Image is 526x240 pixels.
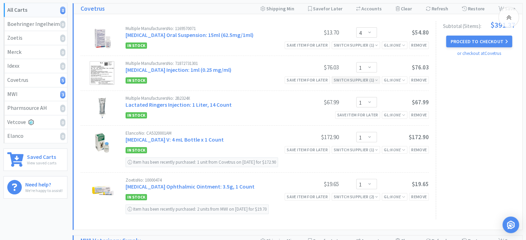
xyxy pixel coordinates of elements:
i: 0 [60,21,65,28]
a: Covetrus5 [4,73,67,87]
div: Refresh [426,3,448,14]
span: In Stock [126,112,147,118]
div: Zoetis No: 10000474 [126,178,287,182]
div: Subtotal ( 5 item s ): [443,21,515,29]
div: Clear [396,3,412,14]
button: Proceed to Checkout [446,36,512,47]
div: Remove [409,111,429,118]
div: Multiple Manufacturers No: 71872731301 [126,61,287,66]
span: Save for Later [313,6,342,12]
i: 0 [60,105,65,112]
span: GL: [384,77,405,83]
div: Idexx [7,61,64,70]
span: In Stock [126,77,147,84]
a: or checkout at Covetrus [457,50,501,56]
div: Multiple Manufacturers No: 2B2324X [126,96,287,100]
div: Save item for later [285,146,330,153]
i: 0 [60,35,65,42]
div: Save item for later [335,111,380,118]
i: None [390,194,401,199]
span: In Stock [126,147,147,153]
div: Switch Supplier ( 2 ) [334,193,378,200]
img: ed09de2a304444c78665fa991422e2e8_761791.png [90,61,115,85]
span: $67.99 [412,98,429,106]
div: Elanco [7,132,64,141]
span: $54.80 [412,29,429,36]
div: Pharmsource AH [7,104,64,113]
div: $172.90 [287,133,339,141]
a: Covetrus [81,4,105,14]
a: Elanco0 [4,129,67,143]
a: Saved CartsView saved carts [3,148,67,171]
div: Vetcove [7,118,64,127]
a: [MEDICAL_DATA] Ophthalmic Ointment: 3.5g, 1 Count [126,183,255,190]
div: Save item for later [285,193,330,200]
p: We're happy to assist! [25,187,63,194]
div: Covetrus [7,76,64,85]
i: 0 [60,133,65,140]
a: Lactated Ringers Injection: 1 Liter, 14 Count [126,101,232,108]
p: View saved carts [27,160,56,166]
a: All Carts8 [4,3,67,17]
span: $391.37 [490,21,515,29]
a: [MEDICAL_DATA] V: 4 mL Bottle x 1 Count [126,136,224,143]
div: Item has been recently purchased: 2 units from MWI on [DATE] for $19.70 [126,204,269,214]
a: Pharmsource AH0 [4,101,67,115]
a: Zoetis0 [4,31,67,45]
a: Idexx0 [4,59,67,73]
span: In Stock [126,42,147,49]
strong: All Carts [7,6,27,13]
div: Elanco No: CA5320001AM [126,131,287,135]
div: Restore [462,3,485,14]
img: 39d4fc46d67c416e8090101133f4a1d0_491356.png [92,26,112,50]
img: 27f8654e97ef459b80852c1470acebd2_34401.png [93,131,112,155]
div: Switch Supplier ( 1 ) [334,146,378,153]
img: 05406ce3d0254e33a0f78256240aef58_757515.png [90,178,114,202]
span: GL: [384,194,405,199]
i: 0 [60,63,65,70]
div: $76.03 [287,63,339,71]
div: Accounts [356,3,382,14]
i: None [390,112,401,117]
span: GL: [384,42,405,48]
div: Save item for later [285,41,330,49]
div: $67.99 [287,98,339,106]
i: None [390,42,401,48]
i: 0 [60,49,65,56]
span: GL: [384,147,405,152]
span: GL: [384,112,405,117]
img: f425c29fdd4641a689e22cf921f18594_226235.png [96,96,108,120]
i: None [390,77,401,83]
i: None [390,147,401,152]
div: Switch Supplier ( 1 ) [334,42,378,48]
h6: Need help? [25,180,63,187]
a: Boehringer Ingelheim0 [4,17,67,31]
a: [MEDICAL_DATA] Injection: 1ml (0.25 mg/ml) [126,66,231,73]
a: [MEDICAL_DATA] Oral Suspension: 15ml (62.5mg/1ml) [126,31,253,38]
a: Merck0 [4,45,67,59]
div: Remove [409,41,429,49]
div: Save [498,3,515,14]
div: Zoetis [7,33,64,42]
div: Shipping Min [260,3,294,14]
div: MWI [7,90,64,99]
i: 0 [60,119,65,126]
div: Remove [409,193,429,200]
div: Multiple Manufacturers No: 1169570071 [126,26,287,31]
span: $76.03 [412,64,429,71]
div: Boehringer Ingelheim [7,20,64,29]
a: MWI3 [4,87,67,102]
span: In Stock [126,194,147,200]
i: 5 [60,77,65,84]
div: Switch Supplier ( 1 ) [334,77,378,83]
h6: Saved Carts [27,152,56,160]
div: $13.70 [287,28,339,37]
div: Remove [409,146,429,153]
div: Merck [7,48,64,57]
a: Vetcove0 [4,115,67,129]
div: Save item for later [285,76,330,84]
i: 8 [60,7,65,14]
div: Open Intercom Messenger [502,217,519,233]
div: $19.65 [287,180,339,188]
